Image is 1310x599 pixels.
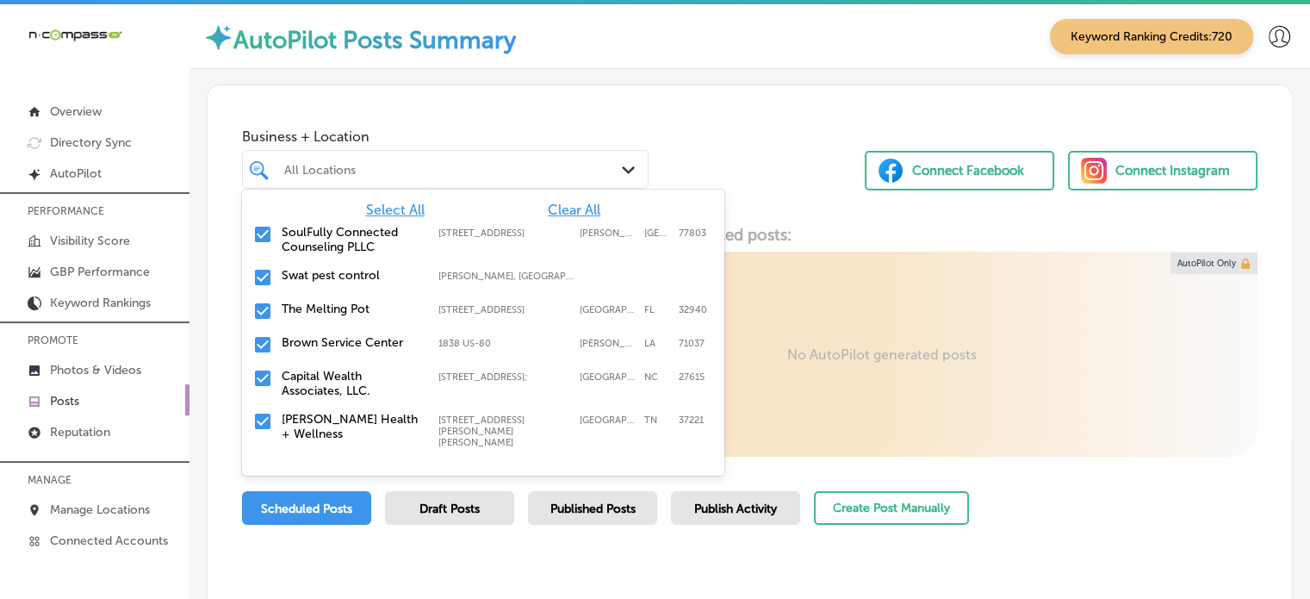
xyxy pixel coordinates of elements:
label: NC [644,371,670,383]
label: 7097 Old Harding Pike [438,415,571,448]
label: Haughton [580,338,636,349]
label: 32940 [679,304,707,315]
label: Melbourne [580,304,636,315]
label: 37221 [679,415,704,448]
label: Bryan [580,228,636,239]
label: 27615 [679,371,705,383]
div: Connect Facebook [912,158,1024,184]
label: LA [644,338,670,349]
p: Directory Sync [50,135,132,150]
p: Overview [50,104,102,119]
label: Gilliam, LA, USA | Hosston, LA, USA | Eastwood, LA, USA | Blanchard, LA, USA | Shreveport, LA, US... [438,271,578,282]
label: Capital Wealth Associates, LLC. [282,369,421,398]
label: 77803 [679,228,706,239]
label: 71037 [679,338,705,349]
label: Kestner Health + Wellness [282,412,421,441]
p: Photos & Videos [50,363,141,377]
span: Publish Activity [694,502,777,516]
label: Nashville [580,415,636,448]
span: Clear All [548,202,600,218]
button: Connect Instagram [1068,151,1257,190]
span: Scheduled Posts [261,502,352,516]
label: Brown Service Center [282,335,421,350]
label: 401 N. Main Street; Suite 106 [438,228,571,239]
span: Select All [366,202,425,218]
label: SoulFully Connected Counseling PLLC [282,225,421,254]
div: All Locations [284,162,624,177]
label: The Melting Pot [282,302,421,316]
p: Keyword Rankings [50,296,151,310]
label: TX [644,228,670,239]
div: Connect Instagram [1115,158,1230,184]
label: 8319 Six Forks Rd ste 105; [438,371,571,383]
p: GBP Performance [50,265,150,279]
label: Swat pest control [282,268,421,283]
label: 1838 US-80 [438,338,571,349]
span: Keyword Ranking Credits: 720 [1050,19,1253,54]
label: AutoPilot Posts Summary [233,26,516,54]
p: Visibility Score [50,234,130,248]
label: TN [644,415,670,448]
p: AutoPilot [50,166,102,181]
button: Create Post Manually [814,491,969,525]
p: Reputation [50,425,110,440]
label: 2230 Town Center Ave; Ste 101 [438,304,571,315]
label: FL [644,304,670,315]
button: Connect Facebook [865,151,1054,190]
span: Published Posts [550,502,636,516]
p: Connected Accounts [50,533,168,548]
span: Draft Posts [419,502,480,516]
img: 660ab0bf-5cc7-4cb8-ba1c-48b5ae0f18e60NCTV_CLogo_TV_Black_-500x88.png [28,27,122,43]
p: Posts [50,394,79,409]
span: Business + Location [242,128,649,145]
label: Raleigh [580,371,636,383]
p: Manage Locations [50,502,150,517]
img: autopilot-icon [203,22,233,53]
